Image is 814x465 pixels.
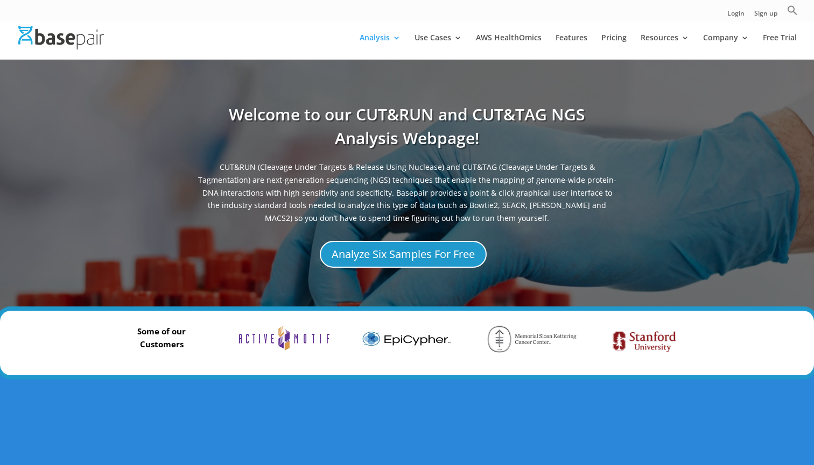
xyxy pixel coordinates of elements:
a: Use Cases [415,34,462,59]
a: Login [727,10,745,22]
span: CUT&RUN (Cleavage Under Targets & Release Using Nuclease) and CUT&TAG (Cleavage Under Targets & T... [197,161,617,230]
a: Analysis [360,34,401,59]
a: Analyze Six Samples For Free [320,241,487,268]
a: Search Icon Link [787,5,798,22]
img: basepair-trusted-by-epicypher [362,325,452,352]
img: Basepair [18,26,104,49]
a: Company [703,34,749,59]
a: Free Trial [763,34,797,59]
img: Active_Motif_Logo-700x181 [239,325,329,350]
a: Features [556,34,587,59]
a: Resources [641,34,689,59]
img: stanford [607,325,682,358]
h1: Welcome to our CUT&RUN and CUT&TAG NGS Analysis Webpage! [197,103,617,161]
img: Memorial Sloan-Kettering Cancer Institute [485,325,580,353]
strong: Some of our Customers [137,326,186,349]
a: AWS HealthOmics [476,34,542,59]
a: Pricing [601,34,627,59]
svg: Search [787,5,798,16]
a: Sign up [754,10,777,22]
